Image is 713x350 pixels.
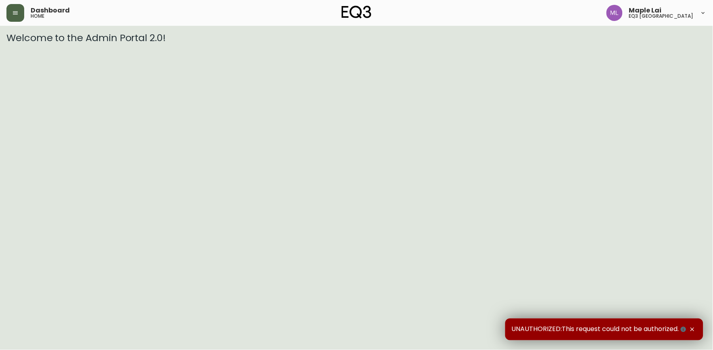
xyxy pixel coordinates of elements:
[31,7,70,14] span: Dashboard
[629,7,662,14] span: Maple Lai
[6,32,707,44] h3: Welcome to the Admin Portal 2.0!
[629,14,694,19] h5: eq3 [GEOGRAPHIC_DATA]
[512,325,688,334] span: UNAUTHORIZED:This request could not be authorized.
[31,14,44,19] h5: home
[607,5,623,21] img: 61e28cffcf8cc9f4e300d877dd684943
[342,6,371,19] img: logo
